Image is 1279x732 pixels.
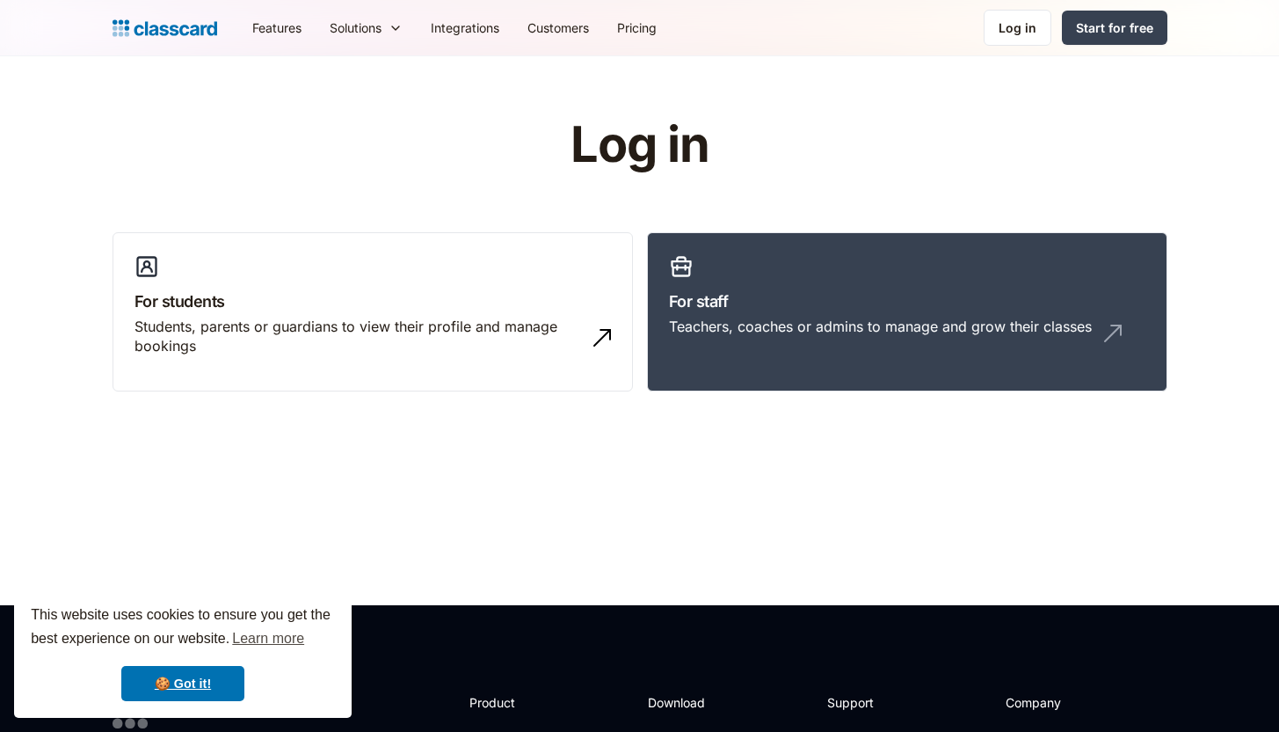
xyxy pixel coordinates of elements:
h2: Company [1006,693,1123,712]
a: For staffTeachers, coaches or admins to manage and grow their classes [647,232,1167,392]
h2: Support [827,693,898,712]
a: Customers [513,8,603,48]
h2: Product [469,693,563,712]
a: Pricing [603,8,671,48]
div: Teachers, coaches or admins to manage and grow their classes [669,317,1092,336]
h2: Download [648,693,720,712]
div: cookieconsent [14,588,352,718]
a: Log in [984,10,1051,46]
a: learn more about cookies [229,626,307,652]
a: Features [238,8,316,48]
span: This website uses cookies to ensure you get the best experience on our website. [31,604,335,652]
div: Solutions [330,18,382,37]
div: Solutions [316,8,417,48]
div: Log in [999,18,1036,37]
a: Integrations [417,8,513,48]
a: For studentsStudents, parents or guardians to view their profile and manage bookings [113,232,633,392]
a: Start for free [1062,11,1167,45]
h1: Log in [360,118,919,172]
a: home [113,16,217,40]
h3: For staff [669,289,1145,313]
a: dismiss cookie message [121,666,244,701]
div: Students, parents or guardians to view their profile and manage bookings [134,317,576,356]
h3: For students [134,289,611,313]
div: Start for free [1076,18,1153,37]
